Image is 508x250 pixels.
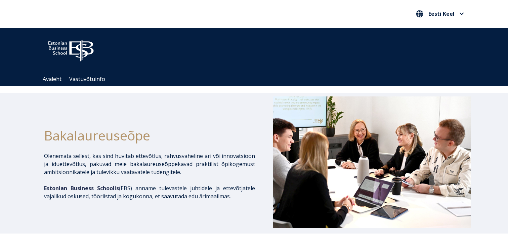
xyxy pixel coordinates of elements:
span: ( [44,184,121,192]
a: Avaleht [43,75,61,83]
img: ebs_logo2016_white [42,35,99,64]
p: Olenemata sellest, kas sind huvitab ettevõtlus, rahvusvaheline äri või innovatsioon ja iduettevõt... [44,152,255,176]
p: EBS) anname tulevastele juhtidele ja ettevõtjatele vajalikud oskused, tööriistad ja kogukonna, et... [44,184,255,200]
button: Eesti Keel [414,8,466,19]
nav: Vali oma keel [414,8,466,19]
h1: Bakalaureuseõpe [44,125,255,145]
span: Eesti Keel [428,11,455,16]
a: Vastuvõtuinfo [69,75,105,83]
div: Navigation Menu [39,72,476,86]
span: Estonian Business Schoolis [44,184,119,192]
img: Bakalaureusetudengid [273,96,471,228]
